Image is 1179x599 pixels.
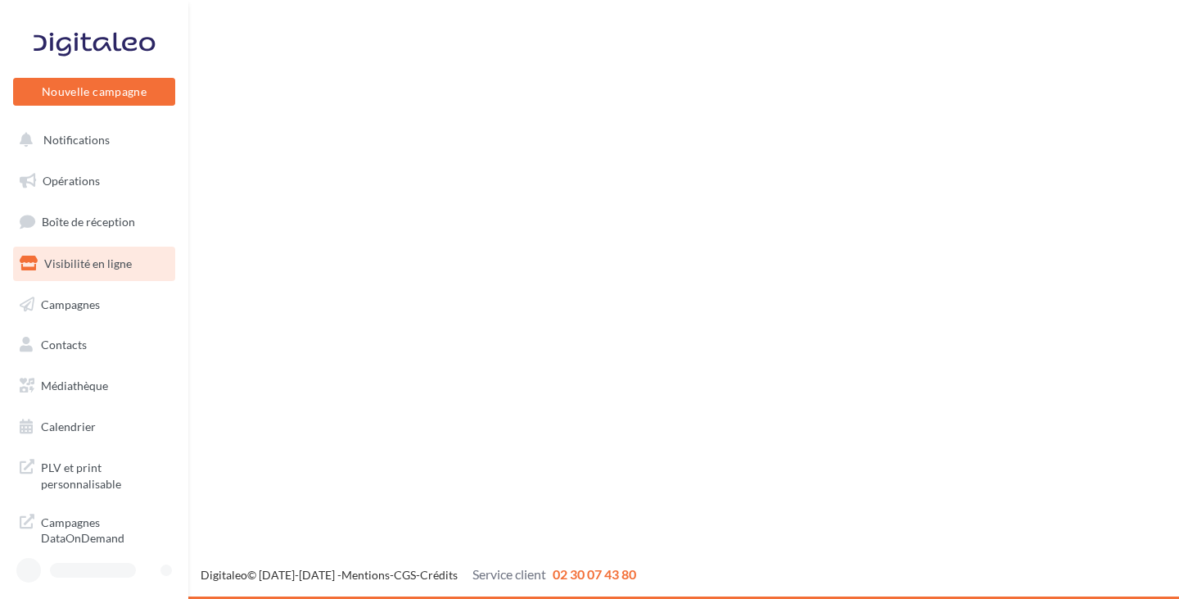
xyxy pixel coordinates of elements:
[341,568,390,582] a: Mentions
[10,369,178,403] a: Médiathèque
[41,297,100,311] span: Campagnes
[394,568,416,582] a: CGS
[420,568,458,582] a: Crédits
[43,174,100,188] span: Opérations
[201,568,636,582] span: © [DATE]-[DATE] - - -
[42,215,135,229] span: Boîte de réception
[201,568,247,582] a: Digitaleo
[13,78,175,106] button: Nouvelle campagne
[10,164,178,198] a: Opérations
[10,505,178,553] a: Campagnes DataOnDemand
[41,420,96,433] span: Calendrier
[10,204,178,239] a: Boîte de réception
[10,288,178,322] a: Campagnes
[41,456,169,492] span: PLV et print personnalisable
[10,328,178,362] a: Contacts
[43,133,110,147] span: Notifications
[44,256,132,270] span: Visibilité en ligne
[472,566,546,582] span: Service client
[553,566,636,582] span: 02 30 07 43 80
[10,450,178,498] a: PLV et print personnalisable
[10,247,178,281] a: Visibilité en ligne
[10,410,178,444] a: Calendrier
[41,511,169,547] span: Campagnes DataOnDemand
[10,123,172,157] button: Notifications
[41,338,87,352] span: Contacts
[41,379,108,393] span: Médiathèque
